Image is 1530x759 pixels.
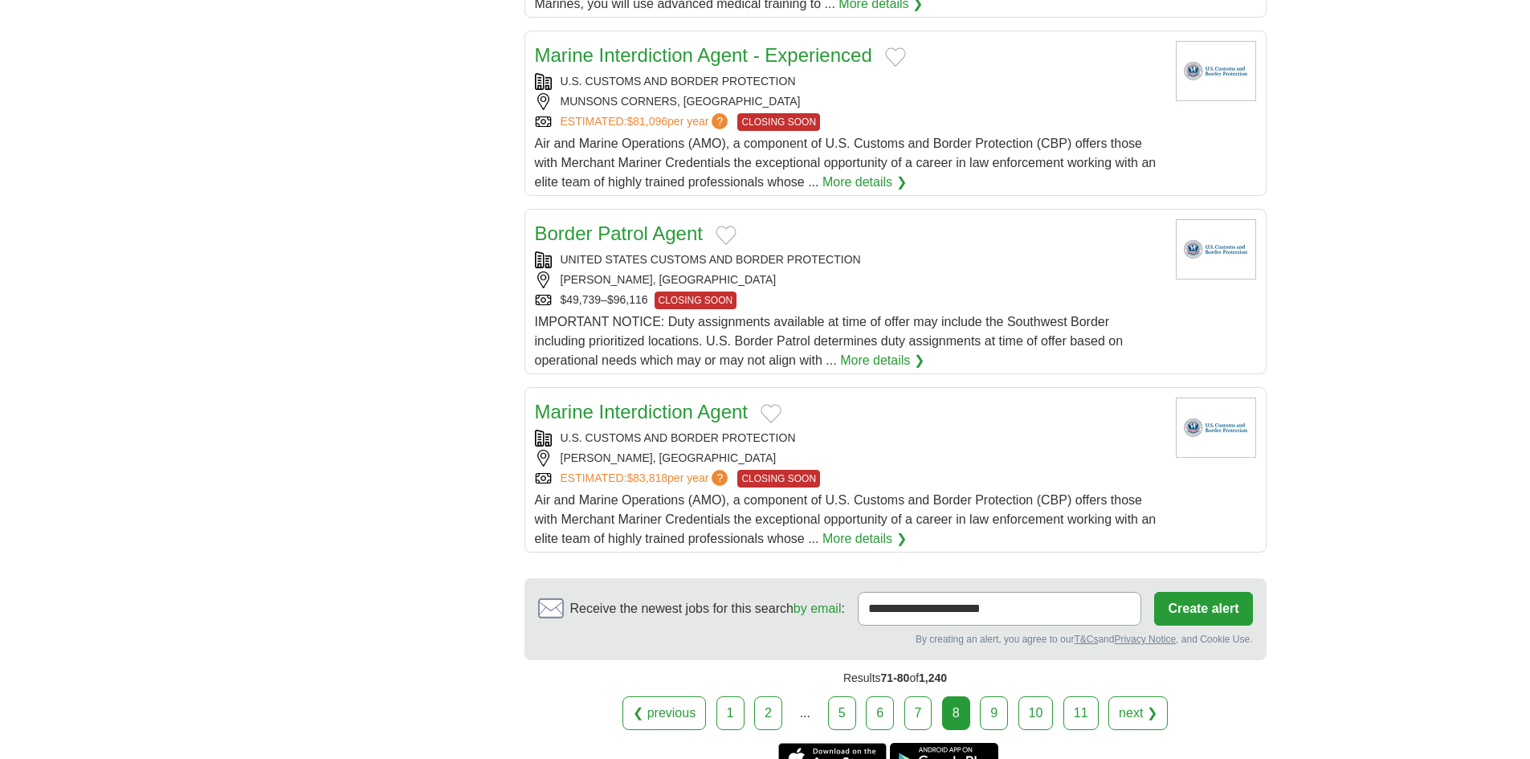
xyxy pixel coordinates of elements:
[1154,592,1252,626] button: Create alert
[754,696,782,730] a: 2
[535,315,1124,367] span: IMPORTANT NOTICE: Duty assignments available at time of offer may include the Southwest Border in...
[761,404,781,423] button: Add to favorite jobs
[535,44,872,66] a: Marine Interdiction Agent - Experienced
[737,470,820,488] span: CLOSING SOON
[561,470,732,488] a: ESTIMATED:$83,818per year?
[626,115,667,128] span: $81,096
[535,222,703,244] a: Border Patrol Agent
[794,602,842,615] a: by email
[822,529,907,549] a: More details ❯
[524,660,1267,696] div: Results of
[1176,219,1256,280] img: U.S. Customs and Border Protection logo
[712,470,728,486] span: ?
[561,75,796,88] a: U.S. CUSTOMS AND BORDER PROTECTION
[737,113,820,131] span: CLOSING SOON
[535,401,749,422] a: Marine Interdiction Agent
[626,471,667,484] span: $83,818
[570,599,845,618] span: Receive the newest jobs for this search :
[1114,634,1176,645] a: Privacy Notice
[980,696,1008,730] a: 9
[535,450,1163,467] div: [PERSON_NAME], [GEOGRAPHIC_DATA]
[655,292,737,309] span: CLOSING SOON
[1176,41,1256,101] img: U.S. Customs and Border Protection logo
[1108,696,1168,730] a: next ❯
[789,697,821,729] div: ...
[1074,634,1098,645] a: T&Cs
[535,137,1157,189] span: Air and Marine Operations (AMO), a component of U.S. Customs and Border Protection (CBP) offers t...
[904,696,932,730] a: 7
[822,173,907,192] a: More details ❯
[561,253,861,266] a: UNITED STATES CUSTOMS AND BORDER PROTECTION
[1176,398,1256,458] img: U.S. Customs and Border Protection logo
[1018,696,1054,730] a: 10
[716,696,745,730] a: 1
[919,671,947,684] span: 1,240
[622,696,706,730] a: ❮ previous
[535,493,1157,545] span: Air and Marine Operations (AMO), a component of U.S. Customs and Border Protection (CBP) offers t...
[828,696,856,730] a: 5
[881,671,910,684] span: 71-80
[561,113,732,131] a: ESTIMATED:$81,096per year?
[1063,696,1099,730] a: 11
[942,696,970,730] div: 8
[535,292,1163,309] div: $49,739–$96,116
[535,271,1163,288] div: [PERSON_NAME], [GEOGRAPHIC_DATA]
[535,93,1163,110] div: MUNSONS CORNERS, [GEOGRAPHIC_DATA]
[716,226,736,245] button: Add to favorite jobs
[561,431,796,444] a: U.S. CUSTOMS AND BORDER PROTECTION
[866,696,894,730] a: 6
[840,351,924,370] a: More details ❯
[538,632,1253,647] div: By creating an alert, you agree to our and , and Cookie Use.
[885,47,906,67] button: Add to favorite jobs
[712,113,728,129] span: ?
